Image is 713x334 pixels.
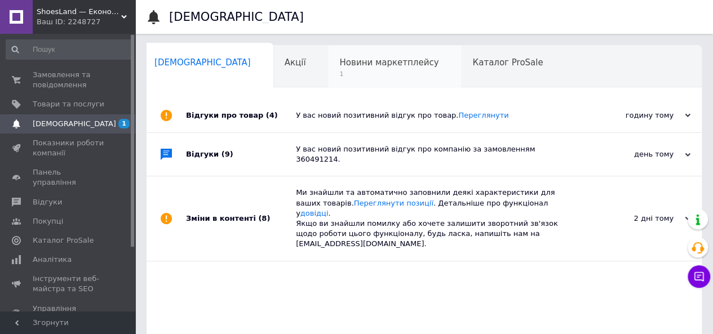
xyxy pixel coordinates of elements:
[118,119,130,128] span: 1
[33,138,104,158] span: Показники роботи компанії
[186,99,296,132] div: Відгуки про товар
[33,255,72,265] span: Аналітика
[472,57,543,68] span: Каталог ProSale
[37,7,121,17] span: ShoesLand — Економія та якість у кожному кроці
[33,274,104,294] span: Інструменти веб-майстра та SEO
[33,99,104,109] span: Товари та послуги
[186,133,296,176] div: Відгуки
[186,176,296,260] div: Зміни в контенті
[33,235,94,246] span: Каталог ProSale
[354,199,433,207] a: Переглянути позиції
[169,10,304,24] h1: [DEMOGRAPHIC_DATA]
[296,110,578,121] div: У вас новий позитивний відгук про товар.
[296,144,578,164] div: У вас новий позитивний відгук про компанію за замовленням 360491214.
[33,167,104,188] span: Панель управління
[578,149,690,159] div: день тому
[578,110,690,121] div: годину тому
[339,70,439,78] span: 1
[300,209,329,217] a: довідці
[33,70,104,90] span: Замовлення та повідомлення
[339,57,439,68] span: Новини маркетплейсу
[458,111,508,119] a: Переглянути
[37,17,135,27] div: Ваш ID: 2248727
[33,216,63,226] span: Покупці
[33,197,62,207] span: Відгуки
[266,111,278,119] span: (4)
[33,304,104,324] span: Управління сайтом
[222,150,233,158] span: (9)
[33,119,116,129] span: [DEMOGRAPHIC_DATA]
[688,265,710,288] button: Чат з покупцем
[6,39,133,60] input: Пошук
[578,213,690,224] div: 2 дні тому
[285,57,306,68] span: Акції
[296,188,578,249] div: Ми знайшли та автоматично заповнили деякі характеристики для ваших товарів. . Детальніше про функ...
[154,57,251,68] span: [DEMOGRAPHIC_DATA]
[258,214,270,222] span: (8)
